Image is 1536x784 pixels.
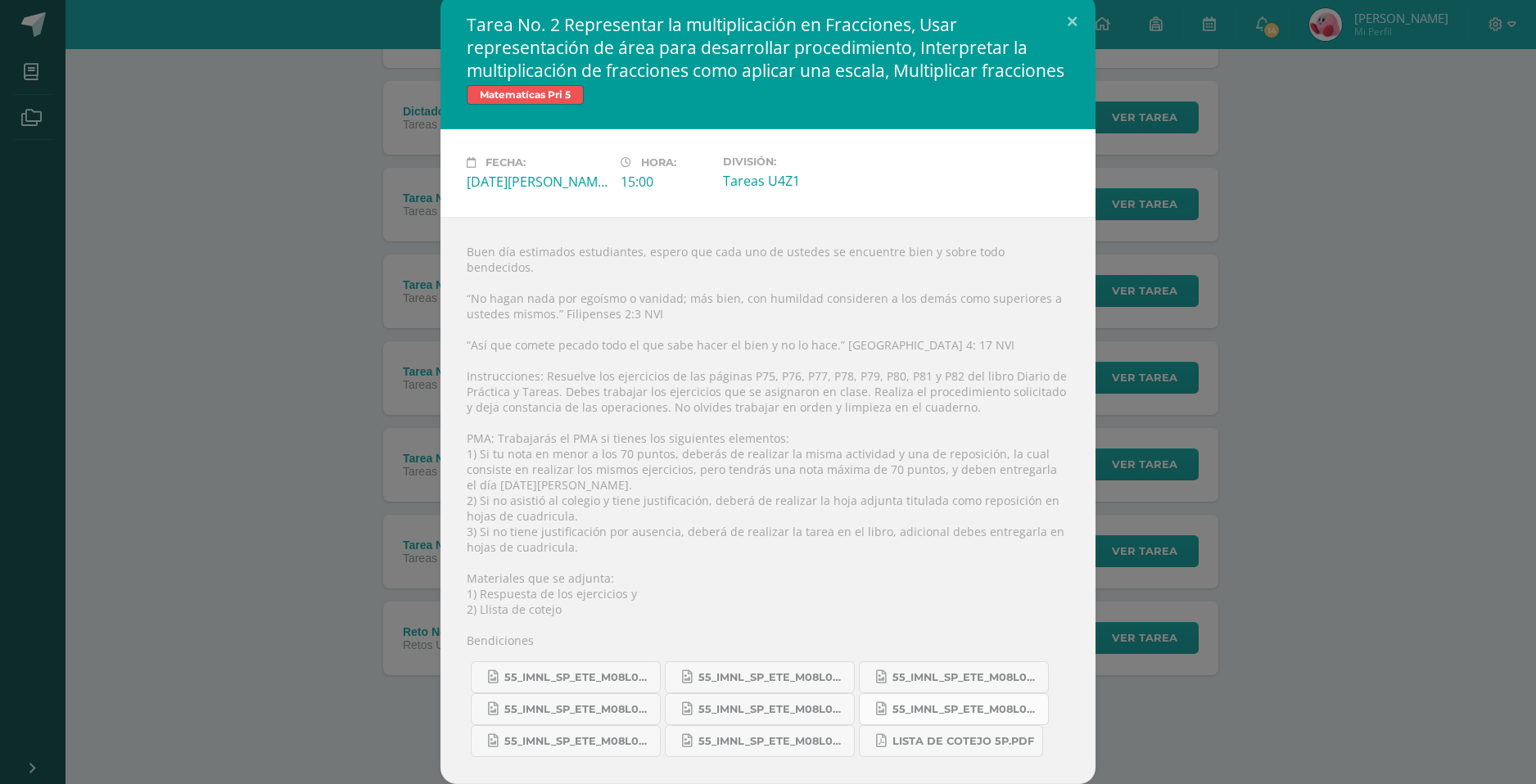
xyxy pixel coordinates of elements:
[641,156,676,169] span: Hora:
[504,703,652,716] span: 55_imnl_sp_ete_m08l06_9_crop_1.png
[892,735,1034,748] span: Lista de Cotejo 5P.pdf
[698,735,846,748] span: 55_imnl_sp_ete_m08l04_9_crop_1.png
[665,693,855,725] a: 55_imnl_sp_ete_m08l05_12_crop_1.png
[504,671,652,684] span: 55_imnl_sp_ete_m08l07_10_crop_1.png
[467,173,608,191] div: [DATE][PERSON_NAME]
[504,735,652,748] span: 55_imnl_sp_ete_m08l04_10_crop_1.png
[892,671,1040,684] span: 55_imnl_sp_ete_m08l06_10_crop_1.png
[859,693,1049,725] a: 55_imnl_sp_ete_m08l05_11_crop_1.png
[471,661,661,693] a: 55_imnl_sp_ete_m08l07_10_crop_1.png
[467,85,584,105] span: Matematícas Pri 5
[698,703,846,716] span: 55_imnl_sp_ete_m08l05_12_crop_1.png
[723,155,864,168] label: División:
[665,661,855,693] a: 55_imnl_sp_ete_m08l07_9_crop_1.png
[698,671,846,684] span: 55_imnl_sp_ete_m08l07_9_crop_1.png
[723,172,864,190] div: Tareas U4Z1
[665,725,855,757] a: 55_imnl_sp_ete_m08l04_9_crop_1.png
[859,725,1043,757] a: Lista de Cotejo 5P.pdf
[440,217,1096,784] div: Buen día estimados estudiantes, espero que cada uno de ustedes se encuentre bien y sobre todo ben...
[486,156,526,169] span: Fecha:
[467,13,1069,82] h2: Tarea No. 2 Representar la multiplicación en Fracciones, Usar representación de área para desarro...
[892,703,1040,716] span: 55_imnl_sp_ete_m08l05_11_crop_1.png
[859,661,1049,693] a: 55_imnl_sp_ete_m08l06_10_crop_1.png
[621,173,710,191] div: 15:00
[471,725,661,757] a: 55_imnl_sp_ete_m08l04_10_crop_1.png
[471,693,661,725] a: 55_imnl_sp_ete_m08l06_9_crop_1.png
